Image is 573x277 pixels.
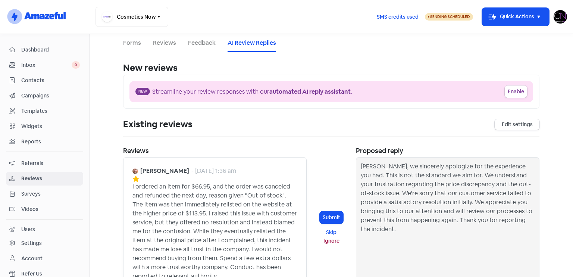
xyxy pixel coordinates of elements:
span: Surveys [21,190,80,198]
div: Account [21,255,43,262]
div: Proposed reply [356,146,539,156]
a: Settings [6,236,83,250]
span: Reports [21,138,80,146]
img: Avatar [132,168,138,174]
a: Reports [6,135,83,149]
a: Reviews [153,38,176,47]
a: Account [6,252,83,265]
iframe: chat widget [542,247,566,270]
span: Campaigns [21,92,80,100]
a: Users [6,222,83,236]
a: Referrals [6,156,83,170]
span: Reviews [21,175,80,183]
span: New [135,88,150,95]
span: 0 [72,61,80,69]
button: Cosmetics Now [95,7,168,27]
span: Referrals [21,159,80,167]
button: Ignore [320,237,343,245]
a: Inbox 0 [6,58,83,72]
a: Surveys [6,187,83,201]
span: SMS credits used [377,13,419,21]
a: Forms [123,38,141,47]
div: Settings [21,239,42,247]
button: Enable [505,85,527,98]
div: Existing reviews [123,118,192,131]
a: Campaigns [6,89,83,103]
div: - [DATE] 1:36 am [191,166,236,175]
a: Reviews [6,172,83,186]
a: Templates [6,104,83,118]
div: Reviews [123,146,307,156]
a: Dashboard [6,43,83,57]
a: Videos [6,202,83,216]
span: Widgets [21,122,80,130]
img: User [554,10,567,24]
button: Submit [320,211,343,224]
a: Contacts [6,74,83,87]
div: New reviews [123,61,539,75]
span: Contacts [21,77,80,84]
b: automated AI reply assistant [269,88,351,96]
span: Templates [21,107,80,115]
a: Widgets [6,119,83,133]
span: Sending Scheduled [430,14,470,19]
a: Feedback [188,38,216,47]
button: Quick Actions [482,8,549,26]
span: Inbox [21,61,72,69]
div: Users [21,225,35,233]
a: Edit settings [495,119,539,130]
a: AI Review Replies [228,38,276,47]
a: Sending Scheduled [425,12,473,21]
b: [PERSON_NAME] [140,166,189,175]
a: SMS credits used [370,12,425,20]
span: Dashboard [21,46,80,54]
div: Streamline your review responses with our . [152,87,352,96]
button: Skip [320,228,343,237]
span: Videos [21,205,80,213]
